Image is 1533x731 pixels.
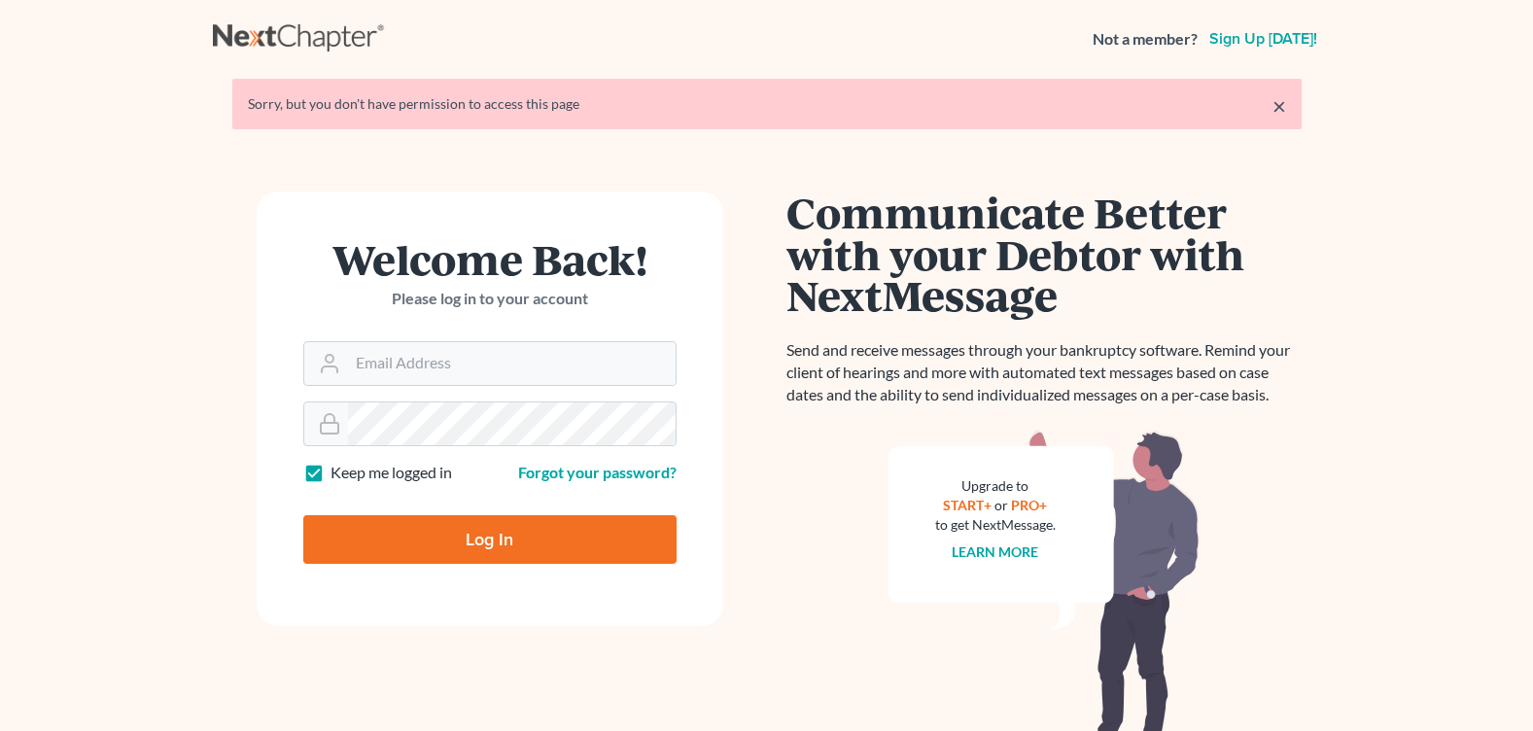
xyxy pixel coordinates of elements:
a: PRO+ [1011,497,1047,513]
strong: Not a member? [1093,28,1198,51]
p: Send and receive messages through your bankruptcy software. Remind your client of hearings and mo... [786,339,1302,406]
a: Learn more [952,543,1038,560]
h1: Communicate Better with your Debtor with NextMessage [786,191,1302,316]
a: Sign up [DATE]! [1205,31,1321,47]
span: or [994,497,1008,513]
p: Please log in to your account [303,288,677,310]
a: Forgot your password? [518,463,677,481]
div: Sorry, but you don't have permission to access this page [248,94,1286,114]
div: to get NextMessage. [935,515,1056,535]
h1: Welcome Back! [303,238,677,280]
a: START+ [943,497,992,513]
input: Email Address [348,342,676,385]
label: Keep me logged in [331,462,452,484]
input: Log In [303,515,677,564]
a: × [1272,94,1286,118]
div: Upgrade to [935,476,1056,496]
